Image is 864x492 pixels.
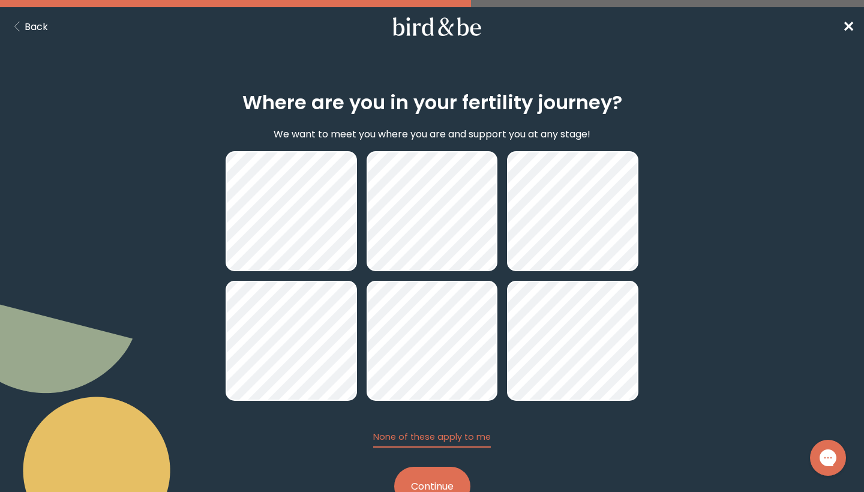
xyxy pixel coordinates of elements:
h2: Where are you in your fertility journey? [242,88,622,117]
a: ✕ [842,16,854,37]
p: We want to meet you where you are and support you at any stage! [274,127,590,142]
span: ✕ [842,17,854,37]
button: Back Button [10,19,48,34]
iframe: Gorgias live chat messenger [804,436,852,480]
button: None of these apply to me [373,431,491,448]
